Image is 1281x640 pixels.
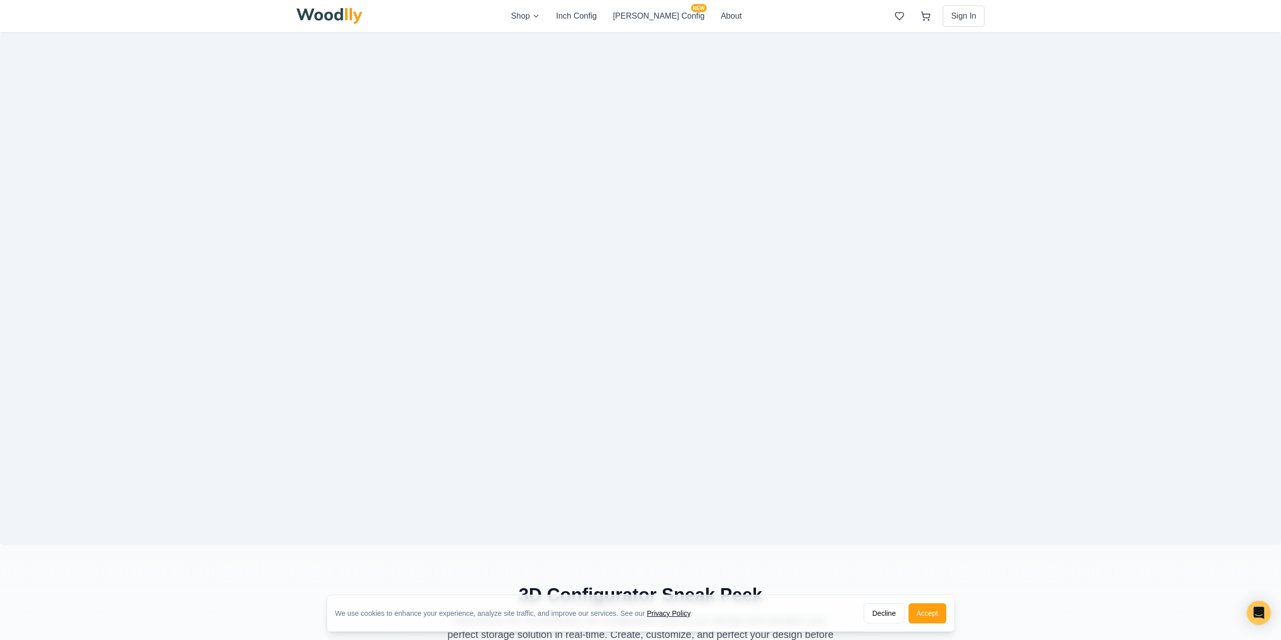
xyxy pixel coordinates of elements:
div: Open Intercom Messenger [1247,601,1271,625]
h2: 3D Configurator Sneak Peek [296,585,985,605]
button: Decline [864,603,905,623]
button: Sign In [943,6,985,27]
button: Inch Config [556,10,597,22]
button: About [721,10,742,22]
img: Woodlly [296,8,363,24]
button: [PERSON_NAME] ConfigNEW [613,10,705,22]
button: Accept [909,603,946,623]
span: NEW [691,4,707,12]
a: Privacy Policy [647,609,690,617]
button: Shop [511,10,540,22]
div: We use cookies to enhance your experience, analyze site traffic, and improve our services. See our . [335,608,701,618]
